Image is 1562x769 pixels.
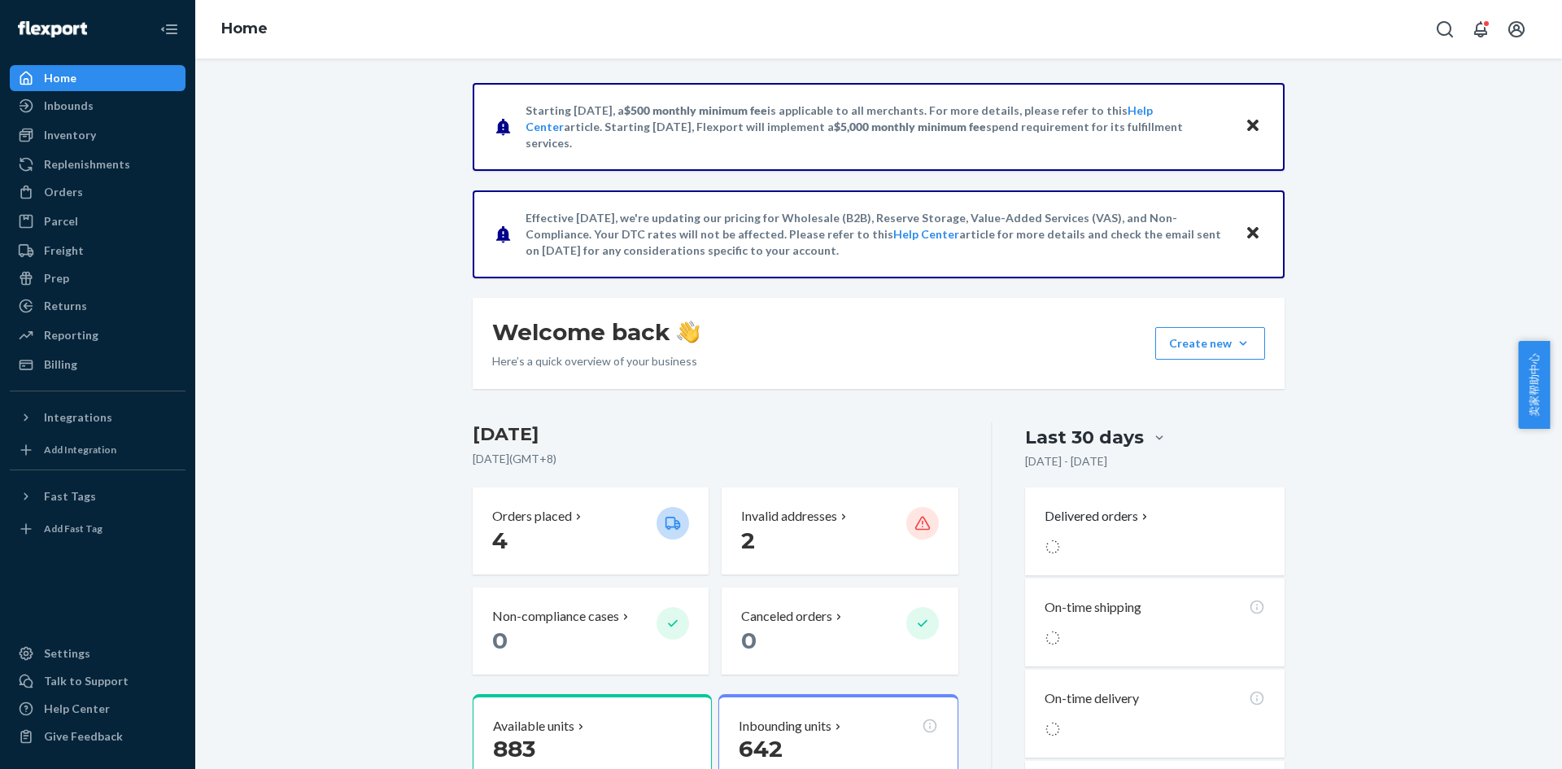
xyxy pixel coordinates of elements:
img: hand-wave emoji [677,321,700,343]
a: Reporting [10,322,185,348]
button: Integrations [10,404,185,430]
span: 0 [492,627,508,654]
a: Add Fast Tag [10,516,185,542]
a: Prep [10,265,185,291]
button: Close Navigation [153,13,185,46]
a: Replenishments [10,151,185,177]
p: Inbounding units [739,717,831,736]
div: Freight [44,242,84,259]
span: 642 [739,735,783,762]
div: Orders [44,184,83,200]
span: $5,000 monthly minimum fee [834,120,986,133]
a: Home [10,65,185,91]
p: Invalid addresses [741,507,837,526]
h3: [DATE] [473,422,958,448]
a: Talk to Support [10,668,185,694]
a: Home [221,20,268,37]
a: Billing [10,352,185,378]
div: Settings [44,645,90,662]
div: Give Feedback [44,728,123,745]
div: Add Integration [44,443,116,457]
button: 卖家帮助中心 [1518,341,1550,429]
div: Fast Tags [44,488,96,505]
p: [DATE] - [DATE] [1025,453,1107,470]
p: Available units [493,717,574,736]
p: Starting [DATE], a is applicable to all merchants. For more details, please refer to this article... [526,103,1229,151]
span: 2 [741,527,755,554]
p: [DATE] ( GMT+8 ) [473,451,958,467]
button: Give Feedback [10,723,185,749]
a: Add Integration [10,437,185,463]
p: Effective [DATE], we're updating our pricing for Wholesale (B2B), Reserve Storage, Value-Added Se... [526,210,1229,259]
ol: breadcrumbs [208,6,281,53]
button: Close [1242,222,1263,246]
button: Orders placed 4 [473,487,709,575]
span: 0 [741,627,757,654]
div: Inventory [44,127,96,143]
a: Help Center [893,227,959,241]
span: 883 [493,735,535,762]
div: Parcel [44,213,78,229]
button: Open notifications [1464,13,1497,46]
p: Non-compliance cases [492,607,619,626]
div: Integrations [44,409,112,426]
h1: Welcome back [492,317,700,347]
div: Inbounds [44,98,94,114]
a: Help Center [10,696,185,722]
button: Non-compliance cases 0 [473,588,709,675]
span: $500 monthly minimum fee [624,103,767,117]
a: Returns [10,293,185,319]
button: Close [1242,115,1263,138]
button: Fast Tags [10,483,185,509]
div: Prep [44,270,69,286]
a: Freight [10,238,185,264]
button: Canceled orders 0 [722,588,958,675]
div: Last 30 days [1025,425,1144,450]
div: Replenishments [44,156,130,173]
p: On-time shipping [1045,598,1141,617]
div: Add Fast Tag [44,522,103,535]
div: Returns [44,298,87,314]
a: Parcel [10,208,185,234]
div: Talk to Support [44,673,129,689]
div: Reporting [44,327,98,343]
button: Delivered orders [1045,507,1151,526]
a: Settings [10,640,185,666]
button: Open Search Box [1429,13,1461,46]
img: Flexport logo [18,21,87,37]
button: Create new [1155,327,1265,360]
p: Canceled orders [741,607,832,626]
div: Help Center [44,701,110,717]
a: Inventory [10,122,185,148]
a: Inbounds [10,93,185,119]
button: Invalid addresses 2 [722,487,958,575]
p: On-time delivery [1045,689,1139,708]
div: Billing [44,356,77,373]
div: Home [44,70,76,86]
p: Here’s a quick overview of your business [492,353,700,369]
p: Orders placed [492,507,572,526]
button: Open account menu [1500,13,1533,46]
a: Orders [10,179,185,205]
span: 4 [492,527,508,554]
